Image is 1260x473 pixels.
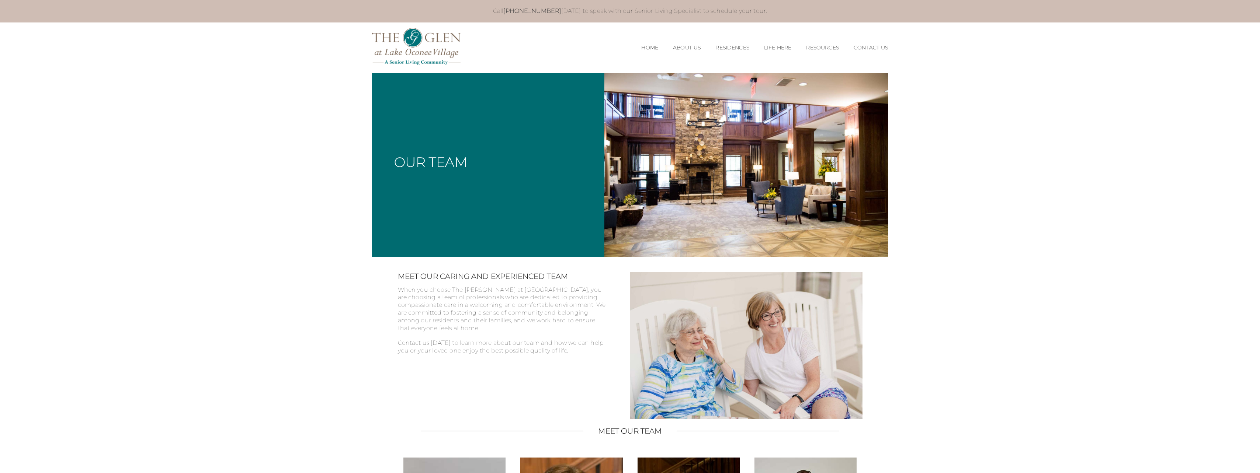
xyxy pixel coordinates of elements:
p: When you choose The [PERSON_NAME] at [GEOGRAPHIC_DATA], you are choosing a team of professionals ... [398,286,608,340]
img: The Glen Lake Oconee Home [372,28,461,65]
h2: Meet Our Team [598,427,662,435]
a: Resources [806,45,839,51]
a: Life Here [764,45,791,51]
h2: Meet Our Caring and Experienced Team [398,272,608,281]
a: [PHONE_NUMBER] [503,7,561,14]
a: About Us [673,45,701,51]
a: Contact Us [854,45,888,51]
a: Residences [715,45,749,51]
h2: Our Team [394,155,467,169]
p: Contact us [DATE] to learn more about our team and how we can help you or your loved one enjoy th... [398,339,608,355]
p: Call [DATE] to speak with our Senior Living Specialist to schedule your tour. [379,7,881,15]
a: Home [641,45,658,51]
